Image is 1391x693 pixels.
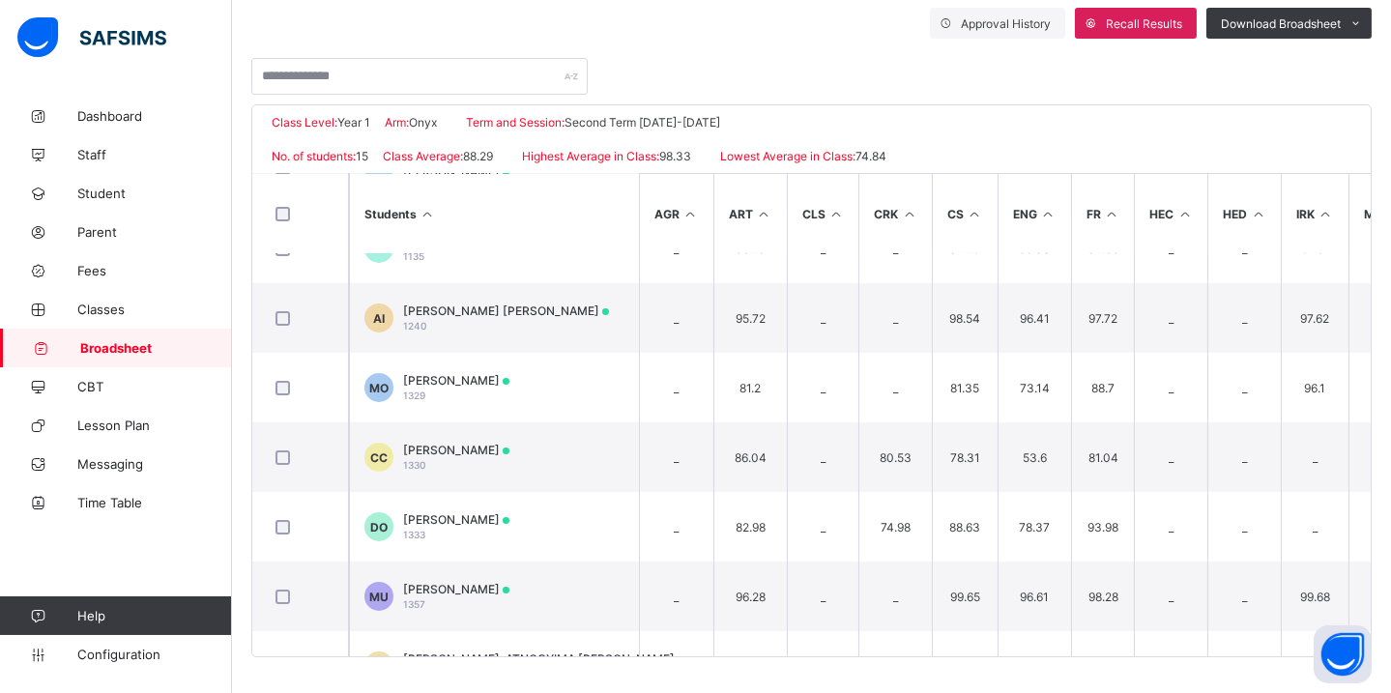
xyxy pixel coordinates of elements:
[787,562,859,631] td: _
[682,207,699,221] i: Sort in Ascending Order
[1250,207,1266,221] i: Sort in Ascending Order
[1207,174,1281,253] th: HED
[1281,562,1348,631] td: 99.68
[998,353,1071,422] td: 73.14
[403,459,425,471] span: 1330
[639,174,713,253] th: AGR
[356,149,368,163] span: 15
[383,149,463,163] span: Class Average:
[1318,207,1334,221] i: Sort in Ascending Order
[1134,283,1207,353] td: _
[403,598,425,610] span: 1357
[403,529,425,540] span: 1333
[932,174,998,253] th: CS
[1207,353,1281,422] td: _
[639,283,713,353] td: _
[1071,174,1135,253] th: FR
[349,174,639,253] th: Students
[77,263,232,278] span: Fees
[403,582,509,596] span: [PERSON_NAME]
[77,147,232,162] span: Staff
[77,379,232,394] span: CBT
[855,149,886,163] span: 74.84
[77,186,232,201] span: Student
[1071,353,1135,422] td: 88.7
[77,224,232,240] span: Parent
[1207,562,1281,631] td: _
[787,422,859,492] td: _
[403,250,424,262] span: 1135
[998,492,1071,562] td: 78.37
[932,492,998,562] td: 88.63
[369,590,389,604] span: MU
[639,422,713,492] td: _
[1134,174,1207,253] th: HEC
[337,115,370,130] span: Year 1
[639,562,713,631] td: _
[1176,207,1193,221] i: Sort in Ascending Order
[1207,492,1281,562] td: _
[403,651,684,666] span: [PERSON_NAME]-ATNOGYIMA [PERSON_NAME]
[998,174,1071,253] th: ENG
[858,353,932,422] td: _
[77,647,231,662] span: Configuration
[420,207,436,221] i: Sort Ascending
[373,311,385,326] span: AI
[77,108,232,124] span: Dashboard
[858,174,932,253] th: CRK
[1281,422,1348,492] td: _
[932,353,998,422] td: 81.35
[77,608,231,623] span: Help
[932,422,998,492] td: 78.31
[1281,492,1348,562] td: _
[1106,16,1182,31] span: Recall Results
[659,149,691,163] span: 98.33
[787,283,859,353] td: _
[756,207,772,221] i: Sort in Ascending Order
[1134,353,1207,422] td: _
[961,16,1051,31] span: Approval History
[787,353,859,422] td: _
[1207,422,1281,492] td: _
[713,174,787,253] th: ART
[858,562,932,631] td: _
[713,422,787,492] td: 86.04
[713,353,787,422] td: 81.2
[370,520,388,534] span: DO
[1071,492,1135,562] td: 93.98
[1207,283,1281,353] td: _
[369,381,389,395] span: MO
[17,17,166,58] img: safsims
[80,340,232,356] span: Broadsheet
[370,450,388,465] span: CC
[1071,562,1135,631] td: 98.28
[1221,16,1341,31] span: Download Broadsheet
[1281,283,1348,353] td: 97.62
[1071,422,1135,492] td: 81.04
[858,283,932,353] td: _
[998,562,1071,631] td: 96.61
[403,443,509,457] span: [PERSON_NAME]
[858,492,932,562] td: 74.98
[713,562,787,631] td: 96.28
[828,207,845,221] i: Sort in Ascending Order
[522,149,659,163] span: Highest Average in Class:
[1281,174,1348,253] th: IRK
[787,492,859,562] td: _
[272,149,356,163] span: No. of students:
[272,115,337,130] span: Class Level:
[932,283,998,353] td: 98.54
[713,492,787,562] td: 82.98
[409,115,437,130] span: Onyx
[639,492,713,562] td: _
[1134,492,1207,562] td: _
[720,149,855,163] span: Lowest Average in Class:
[463,149,493,163] span: 88.29
[77,456,232,472] span: Messaging
[639,353,713,422] td: _
[858,422,932,492] td: 80.53
[901,207,917,221] i: Sort in Ascending Order
[403,512,509,527] span: [PERSON_NAME]
[385,115,409,130] span: Arm:
[713,283,787,353] td: 95.72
